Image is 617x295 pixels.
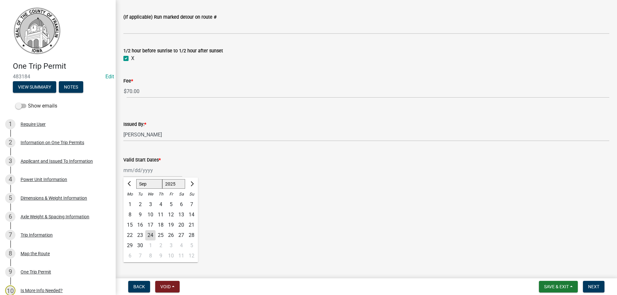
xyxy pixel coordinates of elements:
button: Notes [59,81,83,93]
div: 26 [166,230,176,240]
div: 14 [186,210,197,220]
div: 7 [135,251,145,261]
button: Next month [188,179,195,189]
button: Next [583,281,604,292]
div: Friday, September 5, 2025 [166,199,176,210]
div: Mo [125,189,135,199]
div: 28 [186,230,197,240]
label: Issued By: [123,122,146,127]
label: Fee [123,79,133,83]
div: Tuesday, September 16, 2025 [135,220,145,230]
div: Sa [176,189,186,199]
div: Monday, October 6, 2025 [125,251,135,261]
div: One Trip Permit [21,270,51,274]
div: 1 [5,119,15,129]
div: Friday, September 19, 2025 [166,220,176,230]
div: 23 [135,230,145,240]
div: 24 [145,230,156,240]
span: Back [133,284,145,289]
div: 7 [5,230,15,240]
div: Monday, September 15, 2025 [125,220,135,230]
div: Monday, September 1, 2025 [125,199,135,210]
div: Require User [21,122,46,126]
div: Friday, October 10, 2025 [166,251,176,261]
div: 3 [5,156,15,166]
span: $ [123,85,127,98]
button: Void [155,281,180,292]
div: Saturday, September 27, 2025 [176,230,186,240]
div: Map the Route [21,251,50,256]
div: Th [156,189,166,199]
div: 22 [125,230,135,240]
div: 3 [166,240,176,251]
div: Sunday, September 7, 2025 [186,199,197,210]
div: 21 [186,220,197,230]
div: 29 [125,240,135,251]
img: Franklin County, Iowa [13,7,61,55]
div: 12 [166,210,176,220]
a: Edit [105,74,114,80]
div: Saturday, October 4, 2025 [176,240,186,251]
div: Fr [166,189,176,199]
div: Power Unit Information [21,177,67,182]
div: 13 [176,210,186,220]
div: 7 [186,199,197,210]
div: Sunday, September 21, 2025 [186,220,197,230]
div: 9 [5,267,15,277]
div: 10 [145,210,156,220]
div: 3 [145,199,156,210]
div: Monday, September 22, 2025 [125,230,135,240]
div: Saturday, October 11, 2025 [176,251,186,261]
div: Sunday, September 28, 2025 [186,230,197,240]
label: 1/2 hour before sunrise to 1/2 hour after sunset [123,49,223,53]
div: Monday, September 29, 2025 [125,240,135,251]
div: Friday, October 3, 2025 [166,240,176,251]
div: 16 [135,220,145,230]
wm-modal-confirm: Notes [59,85,83,90]
div: We [145,189,156,199]
label: X [131,55,134,62]
div: Thursday, October 9, 2025 [156,251,166,261]
label: Show emails [15,102,57,110]
button: Back [128,281,150,292]
div: Thursday, October 2, 2025 [156,240,166,251]
div: Su [186,189,197,199]
div: Information on One Trip Permits [21,140,84,145]
div: Tuesday, September 23, 2025 [135,230,145,240]
div: 2 [156,240,166,251]
div: Trip Information [21,233,53,237]
div: 5 [186,240,197,251]
div: Tuesday, September 30, 2025 [135,240,145,251]
div: Friday, September 26, 2025 [166,230,176,240]
div: 1 [125,199,135,210]
div: Saturday, September 13, 2025 [176,210,186,220]
div: 30 [135,240,145,251]
div: 2 [5,137,15,148]
div: 25 [156,230,166,240]
div: Wednesday, October 1, 2025 [145,240,156,251]
div: Sunday, September 14, 2025 [186,210,197,220]
div: Saturday, September 6, 2025 [176,199,186,210]
span: Save & Exit [544,284,569,289]
div: 10 [166,251,176,261]
div: 8 [5,248,15,259]
div: 20 [176,220,186,230]
div: Is More Info Needed? [21,288,63,293]
div: 11 [176,251,186,261]
div: Wednesday, September 3, 2025 [145,199,156,210]
wm-modal-confirm: Summary [13,85,56,90]
button: Previous month [126,179,134,189]
div: Wednesday, September 24, 2025 [145,230,156,240]
div: Monday, September 8, 2025 [125,210,135,220]
span: Next [588,284,599,289]
div: 9 [156,251,166,261]
div: Sunday, October 12, 2025 [186,251,197,261]
div: Dimensions & Weight Information [21,196,87,200]
span: 483184 [13,74,103,80]
div: 27 [176,230,186,240]
div: Thursday, September 11, 2025 [156,210,166,220]
div: 5 [166,199,176,210]
div: 8 [125,210,135,220]
div: Thursday, September 18, 2025 [156,220,166,230]
div: Thursday, September 25, 2025 [156,230,166,240]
